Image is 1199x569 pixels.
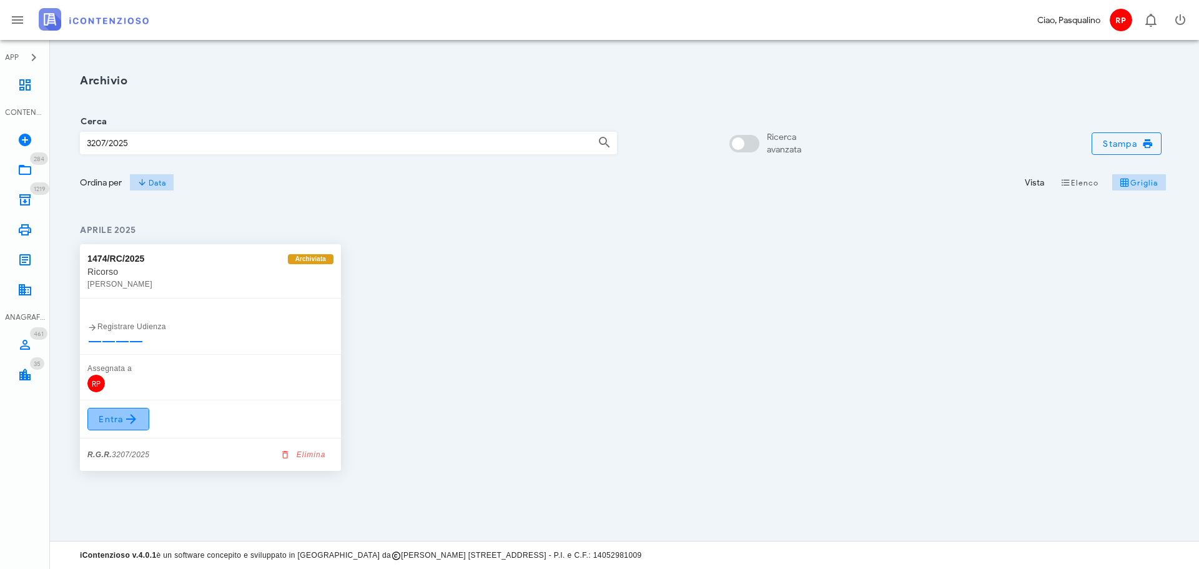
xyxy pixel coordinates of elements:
div: Ordina per [80,176,122,189]
span: Elimina [282,449,326,460]
span: Data [137,177,165,187]
button: Griglia [1112,174,1167,191]
div: 1474/RC/2025 [87,252,145,265]
span: 284 [34,155,44,163]
span: Griglia [1120,177,1158,187]
button: Data [129,174,174,191]
div: Registrare Udienza [87,320,333,333]
span: Distintivo [30,327,47,340]
div: Ciao, Pasqualino [1037,14,1100,27]
span: Archiviata [295,254,326,264]
div: Assegnata a [87,362,333,375]
span: RP [1110,9,1132,31]
button: Stampa [1092,132,1162,155]
div: [PERSON_NAME] [87,278,333,290]
span: Distintivo [30,357,44,370]
h1: Archivio [80,72,1169,89]
a: Entra [87,408,149,430]
h4: aprile 2025 [80,224,1169,237]
input: Cerca [81,132,573,154]
div: 3207/2025 [87,448,149,461]
span: 1219 [34,185,46,193]
div: CONTENZIOSO [5,107,45,118]
strong: R.G.R. [87,450,112,459]
button: Elimina [274,446,333,463]
img: logo-text-2x.png [39,8,149,31]
button: RP [1105,5,1135,35]
button: Elenco [1052,174,1107,191]
span: Stampa [1102,138,1151,149]
div: Ricerca avanzata [767,131,801,156]
button: Distintivo [1135,5,1165,35]
span: RP [87,375,105,392]
strong: iContenzioso v.4.0.1 [80,551,156,560]
span: Distintivo [30,152,48,165]
span: 461 [34,330,44,338]
div: Vista [1025,176,1044,189]
div: Ricorso [87,265,333,278]
span: Distintivo [30,182,49,195]
span: Elenco [1060,177,1099,187]
span: Entra [98,412,139,427]
div: ANAGRAFICA [5,312,45,323]
span: 35 [34,360,41,368]
label: Cerca [77,116,107,128]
